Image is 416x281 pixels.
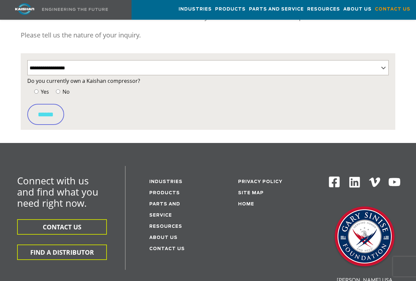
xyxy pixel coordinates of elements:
[21,29,396,42] p: Please tell us the nature of your inquiry.
[238,202,254,206] a: Home
[375,0,410,18] a: Contact Us
[369,177,380,187] img: Vimeo
[238,191,264,195] a: Site Map
[149,180,183,184] a: Industries
[149,236,178,240] a: About Us
[238,180,282,184] a: Privacy Policy
[388,176,401,189] img: Youtube
[17,174,98,209] span: Connect with us and find what you need right now.
[343,6,372,13] span: About Us
[34,89,38,94] input: Yes
[61,88,70,95] span: No
[42,8,108,11] img: Engineering the future
[17,245,107,260] button: FIND A DISTRIBUTOR
[249,0,304,18] a: Parts and Service
[149,224,182,229] a: Resources
[215,0,246,18] a: Products
[328,176,340,188] img: Facebook
[215,6,246,13] span: Products
[149,247,185,251] a: Contact Us
[343,0,372,18] a: About Us
[375,6,410,13] span: Contact Us
[27,76,389,125] form: Contact form
[17,219,107,235] button: CONTACT US
[56,89,60,94] input: No
[307,0,340,18] a: Resources
[179,6,212,13] span: Industries
[249,6,304,13] span: Parts and Service
[179,0,212,18] a: Industries
[27,76,389,85] label: Do you currently own a Kaishan compressor?
[149,191,180,195] a: Products
[332,204,398,270] img: Gary Sinise Foundation
[149,202,180,218] a: Parts and service
[307,6,340,13] span: Resources
[39,88,49,95] span: Yes
[348,176,361,189] img: Linkedin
